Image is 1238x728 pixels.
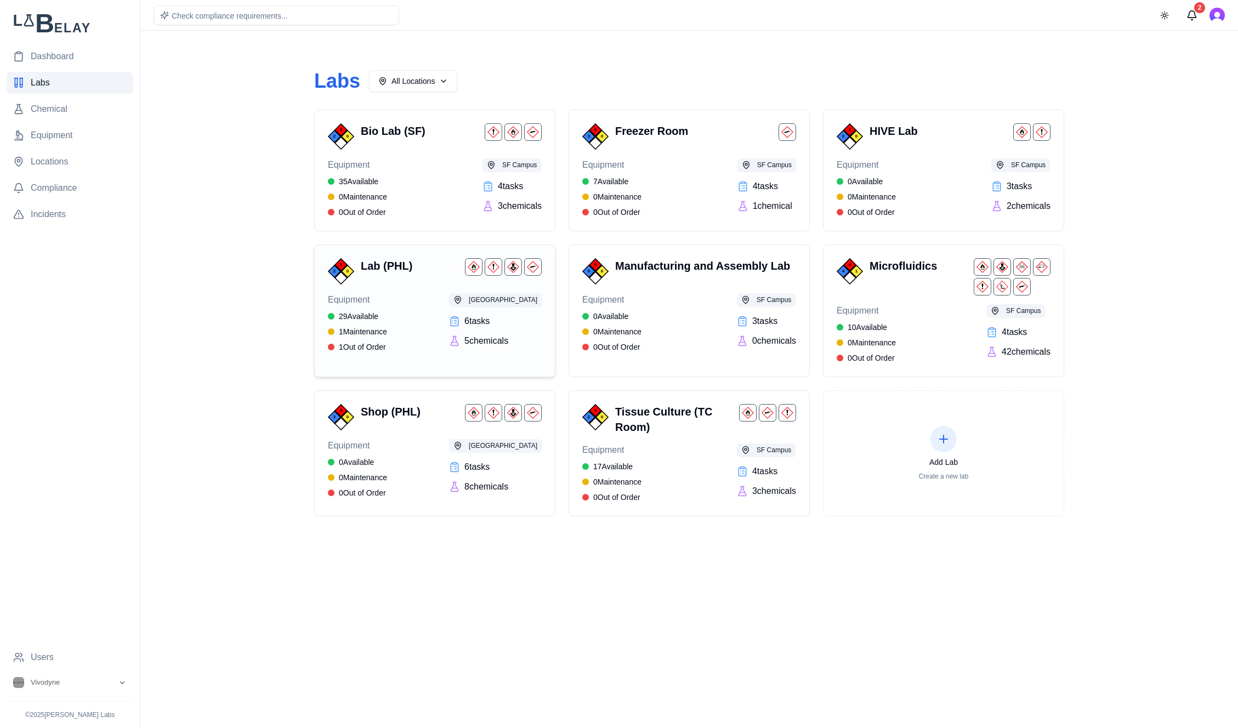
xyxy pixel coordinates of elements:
[1002,326,1027,339] span: 4 task s
[594,407,597,414] span: 3
[849,127,851,133] span: 3
[7,203,133,225] a: Incidents
[837,304,896,317] span: Equipment
[504,404,522,422] img: Health Hazard
[842,133,844,140] span: 2
[588,414,590,420] span: 2
[339,326,387,337] span: 1 Maintenance
[340,407,342,414] span: 3
[31,651,54,664] span: Users
[328,293,387,306] span: Equipment
[465,404,482,422] img: Flammable
[1033,123,1050,141] img: Harmful
[848,352,895,363] span: 0 Out of Order
[339,472,387,483] span: 0 Maintenance
[870,123,1009,139] h3: HIVE Lab
[593,342,640,352] span: 0 Out of Order
[504,258,522,276] img: Health Hazard
[739,404,757,422] img: Flammable
[870,258,969,274] h3: Microfluidics
[615,258,792,274] h3: Manufacturing and Assembly Lab
[848,207,895,218] span: 0 Out of Order
[974,258,991,276] img: Flammable
[615,404,735,435] h3: Tissue Culture (TC Room)
[7,646,133,668] a: Users
[753,180,778,193] span: 4 task s
[464,480,508,493] span: 8 chemical s
[848,176,883,187] span: 0 Available
[615,123,774,139] h3: Freezer Room
[842,268,844,275] span: 4
[779,123,796,141] img: Compressed Gas
[7,13,133,32] img: Lab Belay Logo
[465,258,482,276] img: Flammable
[1013,278,1031,295] img: Compressed Gas
[339,457,374,468] span: 0 Available
[369,70,457,92] button: All Locations
[601,268,603,275] span: 0
[339,342,386,352] span: 1 Out of Order
[1209,8,1225,23] img: Lois Tolvinski
[752,465,777,478] span: 4 task s
[339,311,378,322] span: 29 Available
[449,293,542,306] button: [GEOGRAPHIC_DATA]
[991,158,1050,172] button: SF Campus
[7,710,133,719] p: © 2025 [PERSON_NAME] Labs
[1013,258,1031,276] img: Toxic
[588,133,590,140] span: 3
[31,50,73,63] span: Dashboard
[333,268,336,275] span: 2
[593,311,628,322] span: 0 Available
[752,334,796,348] span: 0 chemical s
[339,207,386,218] span: 0 Out of Order
[593,207,640,218] span: 0 Out of Order
[1007,180,1032,193] span: 3 task s
[779,404,796,422] img: Harmful
[7,98,133,120] a: Chemical
[340,127,342,133] span: 3
[31,129,73,142] span: Equipment
[449,439,542,452] button: [GEOGRAPHIC_DATA]
[837,158,896,172] span: Equipment
[848,337,896,348] span: 0 Maintenance
[919,457,969,468] div: Add Lab
[524,123,542,141] img: Compressed Gas
[593,461,633,472] span: 17 Available
[601,133,603,140] span: 0
[7,673,133,692] button: Open organization switcher
[986,304,1045,317] button: SF Campus
[328,439,387,452] span: Equipment
[601,414,603,420] span: 0
[347,133,349,140] span: 0
[7,151,133,173] a: Locations
[31,678,60,687] span: Vivodyne
[485,404,502,422] img: Harmful
[361,123,480,139] h3: Bio Lab (SF)
[594,127,597,133] span: 0
[759,404,776,422] img: Compressed Gas
[172,12,288,20] span: Check compliance requirements...
[593,191,641,202] span: 0 Maintenance
[593,476,641,487] span: 0 Maintenance
[1002,345,1050,359] span: 42 chemical s
[594,261,597,268] span: 0
[993,258,1011,276] img: Health Hazard
[31,208,66,221] span: Incidents
[485,258,502,276] img: Harmful
[593,326,641,337] span: 0 Maintenance
[13,677,24,688] img: Vivodyne
[464,460,490,474] span: 6 task s
[1007,200,1050,213] span: 2 chemical s
[328,158,387,172] span: Equipment
[7,72,133,94] a: Labs
[737,443,796,457] button: SF Campus
[31,155,69,168] span: Locations
[31,181,77,195] span: Compliance
[855,268,857,275] span: 1
[333,133,336,140] span: 2
[361,258,461,274] h3: Lab (PHL)
[1013,123,1031,141] img: Flammable
[339,487,386,498] span: 0 Out of Order
[524,404,542,422] img: Compressed Gas
[752,315,777,328] span: 3 task s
